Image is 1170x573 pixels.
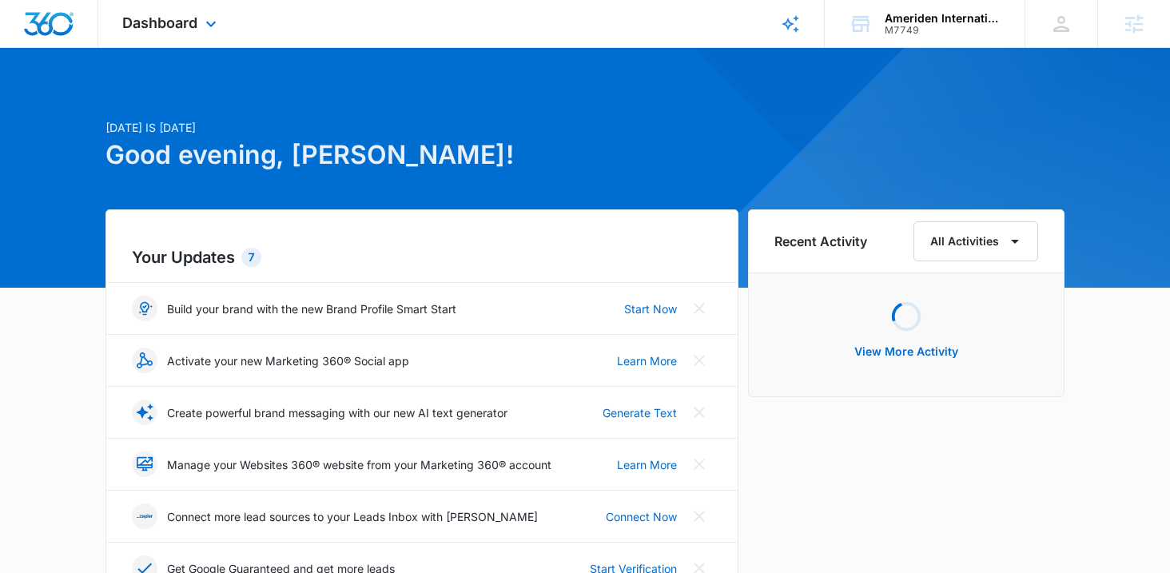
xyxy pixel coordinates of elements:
a: Start Now [624,300,677,317]
div: 7 [241,248,261,267]
span: Dashboard [122,14,197,31]
a: Learn More [617,352,677,369]
div: Domain Overview [61,94,143,105]
button: All Activities [913,221,1038,261]
div: v 4.0.25 [45,26,78,38]
button: Close [686,400,712,425]
button: Close [686,452,712,477]
img: website_grey.svg [26,42,38,54]
p: Build your brand with the new Brand Profile Smart Start [167,300,456,317]
p: Connect more lead sources to your Leads Inbox with [PERSON_NAME] [167,508,538,525]
div: account id [885,25,1001,36]
button: Close [686,296,712,321]
a: Generate Text [603,404,677,421]
h1: Good evening, [PERSON_NAME]! [105,136,738,174]
p: Create powerful brand messaging with our new AI text generator [167,404,507,421]
p: Activate your new Marketing 360® Social app [167,352,409,369]
div: Domain: [DOMAIN_NAME] [42,42,176,54]
img: logo_orange.svg [26,26,38,38]
img: tab_keywords_by_traffic_grey.svg [159,93,172,105]
div: Keywords by Traffic [177,94,269,105]
button: Close [686,348,712,373]
a: Connect Now [606,508,677,525]
div: account name [885,12,1001,25]
a: Learn More [617,456,677,473]
button: Close [686,503,712,529]
button: View More Activity [838,332,974,371]
p: [DATE] is [DATE] [105,119,738,136]
h6: Recent Activity [774,232,867,251]
h2: Your Updates [132,245,712,269]
p: Manage your Websites 360® website from your Marketing 360® account [167,456,551,473]
img: tab_domain_overview_orange.svg [43,93,56,105]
